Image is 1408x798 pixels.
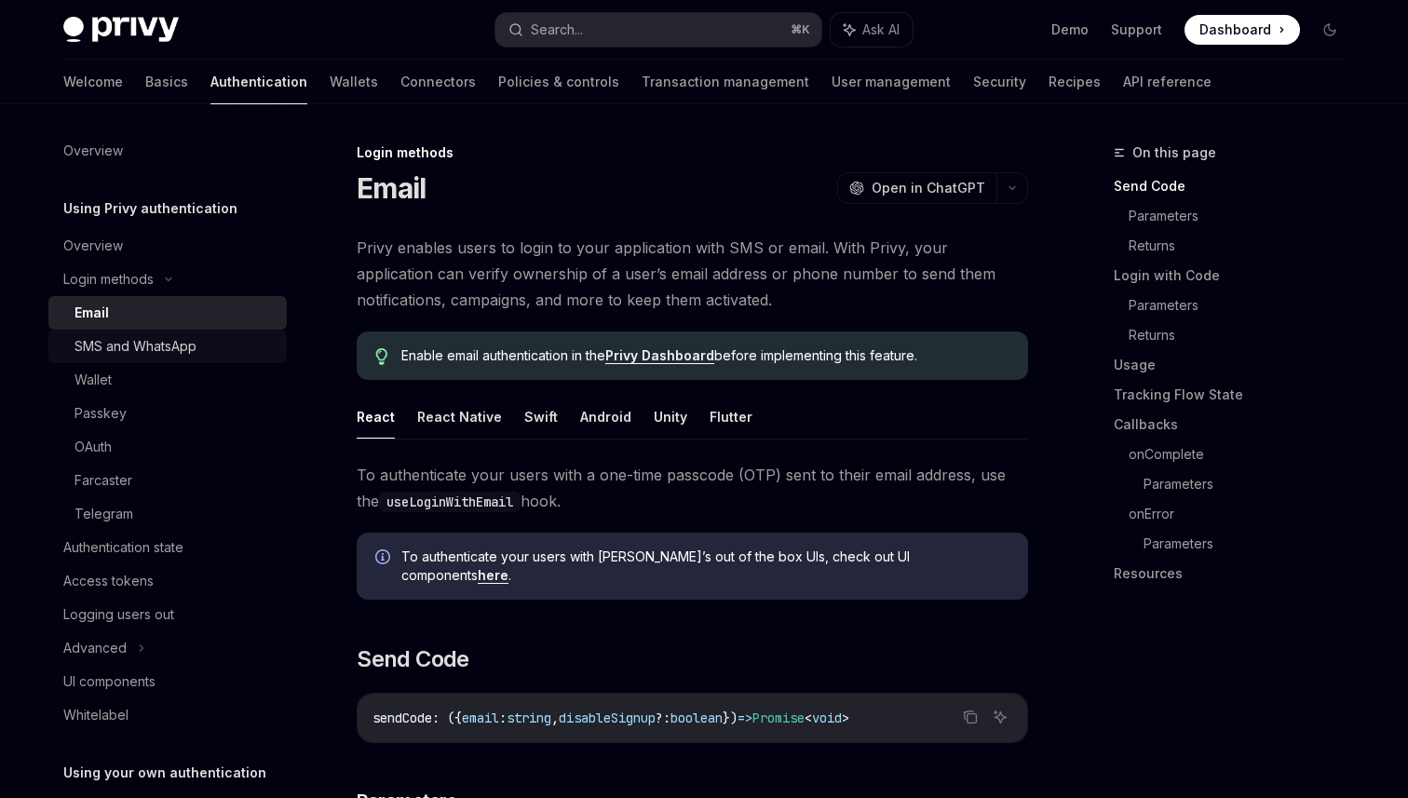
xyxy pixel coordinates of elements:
button: Unity [654,395,687,439]
button: Open in ChatGPT [837,172,996,204]
h5: Using your own authentication [63,762,266,784]
a: Returns [1129,231,1360,261]
svg: Tip [375,348,388,365]
span: Promise [752,710,805,726]
h5: Using Privy authentication [63,197,237,220]
a: Security [973,60,1026,104]
span: ?: [656,710,670,726]
span: To authenticate your users with a one-time passcode (OTP) sent to their email address, use the hook. [357,462,1028,514]
a: Authentication [210,60,307,104]
button: Search...⌘K [495,13,821,47]
a: API reference [1123,60,1212,104]
a: Callbacks [1114,410,1360,440]
div: Farcaster [74,469,132,492]
a: Welcome [63,60,123,104]
a: Parameters [1144,529,1360,559]
span: Privy enables users to login to your application with SMS or email. With Privy, your application ... [357,235,1028,313]
a: Overview [48,229,287,263]
a: Dashboard [1185,15,1300,45]
a: Access tokens [48,564,287,598]
button: Copy the contents from the code block [958,705,982,729]
div: Login methods [357,143,1028,162]
div: Whitelabel [63,704,129,726]
a: Farcaster [48,464,287,497]
span: email [462,710,499,726]
span: boolean [670,710,723,726]
div: Overview [63,235,123,257]
span: , [551,710,559,726]
button: React Native [417,395,502,439]
span: To authenticate your users with [PERSON_NAME]’s out of the box UIs, check out UI components . [401,548,1009,585]
span: Send Code [357,644,469,674]
div: Search... [531,19,583,41]
a: Send Code [1114,171,1360,201]
h1: Email [357,171,426,205]
span: Dashboard [1199,20,1271,39]
a: Connectors [400,60,476,104]
button: Ask AI [988,705,1012,729]
button: Swift [524,395,558,439]
span: void [812,710,842,726]
button: Ask AI [831,13,913,47]
a: Whitelabel [48,698,287,732]
a: User management [832,60,951,104]
a: Login with Code [1114,261,1360,291]
a: Basics [145,60,188,104]
a: Privy Dashboard [605,347,714,364]
a: onComplete [1129,440,1360,469]
a: UI components [48,665,287,698]
a: Tracking Flow State [1114,380,1360,410]
a: Email [48,296,287,330]
span: : [499,710,507,726]
a: Parameters [1129,201,1360,231]
a: Returns [1129,320,1360,350]
a: Passkey [48,397,287,430]
div: Login methods [63,268,154,291]
span: sendCode [372,710,432,726]
svg: Info [375,549,394,568]
span: string [507,710,551,726]
span: Open in ChatGPT [872,179,985,197]
div: Passkey [74,402,127,425]
span: > [842,710,849,726]
a: Usage [1114,350,1360,380]
button: Toggle dark mode [1315,15,1345,45]
a: Resources [1114,559,1360,588]
span: => [738,710,752,726]
span: ⌘ K [791,22,810,37]
a: Logging users out [48,598,287,631]
a: onError [1129,499,1360,529]
a: Telegram [48,497,287,531]
span: }) [723,710,738,726]
button: React [357,395,395,439]
a: here [478,567,508,584]
a: Recipes [1049,60,1101,104]
button: Android [580,395,631,439]
a: Authentication state [48,531,287,564]
span: : ({ [432,710,462,726]
a: Policies & controls [498,60,619,104]
a: SMS and WhatsApp [48,330,287,363]
span: On this page [1132,142,1216,164]
div: Overview [63,140,123,162]
div: UI components [63,670,156,693]
div: SMS and WhatsApp [74,335,196,358]
div: Telegram [74,503,133,525]
div: Logging users out [63,603,174,626]
a: OAuth [48,430,287,464]
code: useLoginWithEmail [379,492,521,512]
span: Ask AI [862,20,900,39]
a: Parameters [1129,291,1360,320]
a: Wallet [48,363,287,397]
a: Overview [48,134,287,168]
div: Wallet [74,369,112,391]
img: dark logo [63,17,179,43]
a: Parameters [1144,469,1360,499]
a: Demo [1051,20,1089,39]
span: < [805,710,812,726]
span: disableSignup [559,710,656,726]
button: Flutter [710,395,752,439]
a: Wallets [330,60,378,104]
div: OAuth [74,436,112,458]
a: Transaction management [642,60,809,104]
